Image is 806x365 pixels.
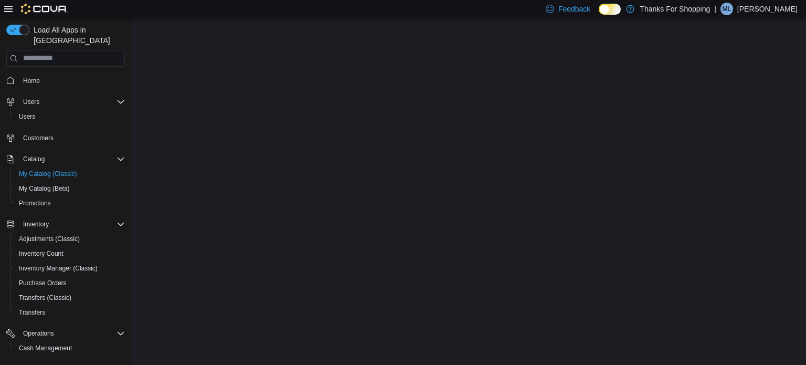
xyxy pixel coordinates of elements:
a: Promotions [15,197,55,210]
button: Transfers [10,305,129,320]
a: Transfers [15,306,49,319]
span: Transfers [15,306,125,319]
input: Dark Mode [599,4,621,15]
span: Home [23,77,40,85]
span: Purchase Orders [19,279,67,287]
span: Promotions [19,199,51,207]
span: Inventory Manager (Classic) [19,264,98,273]
button: Inventory [19,218,53,231]
button: Purchase Orders [10,276,129,290]
span: Transfers (Classic) [19,294,71,302]
button: Inventory Count [10,246,129,261]
a: Inventory Count [15,247,68,260]
span: ML [723,3,731,15]
span: Users [19,96,125,108]
a: My Catalog (Classic) [15,168,81,180]
button: Customers [2,130,129,145]
span: My Catalog (Beta) [15,182,125,195]
a: Purchase Orders [15,277,71,289]
span: Inventory Count [19,249,63,258]
span: My Catalog (Classic) [19,170,77,178]
span: Purchase Orders [15,277,125,289]
span: Cash Management [19,344,72,352]
button: Operations [19,327,58,340]
button: Operations [2,326,129,341]
a: Transfers (Classic) [15,291,76,304]
span: Users [23,98,39,106]
span: Users [19,112,35,121]
button: My Catalog (Beta) [10,181,129,196]
div: Mike Lysack [720,3,733,15]
span: Promotions [15,197,125,210]
a: Customers [19,132,58,144]
button: Catalog [19,153,49,165]
span: Adjustments (Classic) [19,235,80,243]
a: Users [15,110,39,123]
span: Feedback [558,4,590,14]
button: Promotions [10,196,129,211]
span: Inventory Count [15,247,125,260]
span: My Catalog (Classic) [15,168,125,180]
a: Inventory Manager (Classic) [15,262,102,275]
span: Inventory [19,218,125,231]
span: Adjustments (Classic) [15,233,125,245]
span: Inventory [23,220,49,228]
button: Users [19,96,44,108]
span: Transfers (Classic) [15,291,125,304]
button: My Catalog (Classic) [10,166,129,181]
p: Thanks For Shopping [640,3,710,15]
span: Catalog [19,153,125,165]
button: Users [2,95,129,109]
span: Customers [23,134,54,142]
button: Inventory [2,217,129,232]
span: Users [15,110,125,123]
span: Transfers [19,308,45,317]
a: Cash Management [15,342,76,354]
button: Adjustments (Classic) [10,232,129,246]
span: Catalog [23,155,45,163]
span: Inventory Manager (Classic) [15,262,125,275]
img: Cova [21,4,68,14]
span: My Catalog (Beta) [19,184,70,193]
button: Users [10,109,129,124]
span: Customers [19,131,125,144]
p: | [714,3,716,15]
span: Operations [19,327,125,340]
a: Home [19,75,44,87]
span: Operations [23,329,54,338]
a: My Catalog (Beta) [15,182,74,195]
span: Home [19,74,125,87]
p: [PERSON_NAME] [737,3,798,15]
button: Cash Management [10,341,129,356]
button: Catalog [2,152,129,166]
button: Transfers (Classic) [10,290,129,305]
a: Adjustments (Classic) [15,233,84,245]
span: Cash Management [15,342,125,354]
button: Home [2,73,129,88]
span: Load All Apps in [GEOGRAPHIC_DATA] [29,25,125,46]
button: Inventory Manager (Classic) [10,261,129,276]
